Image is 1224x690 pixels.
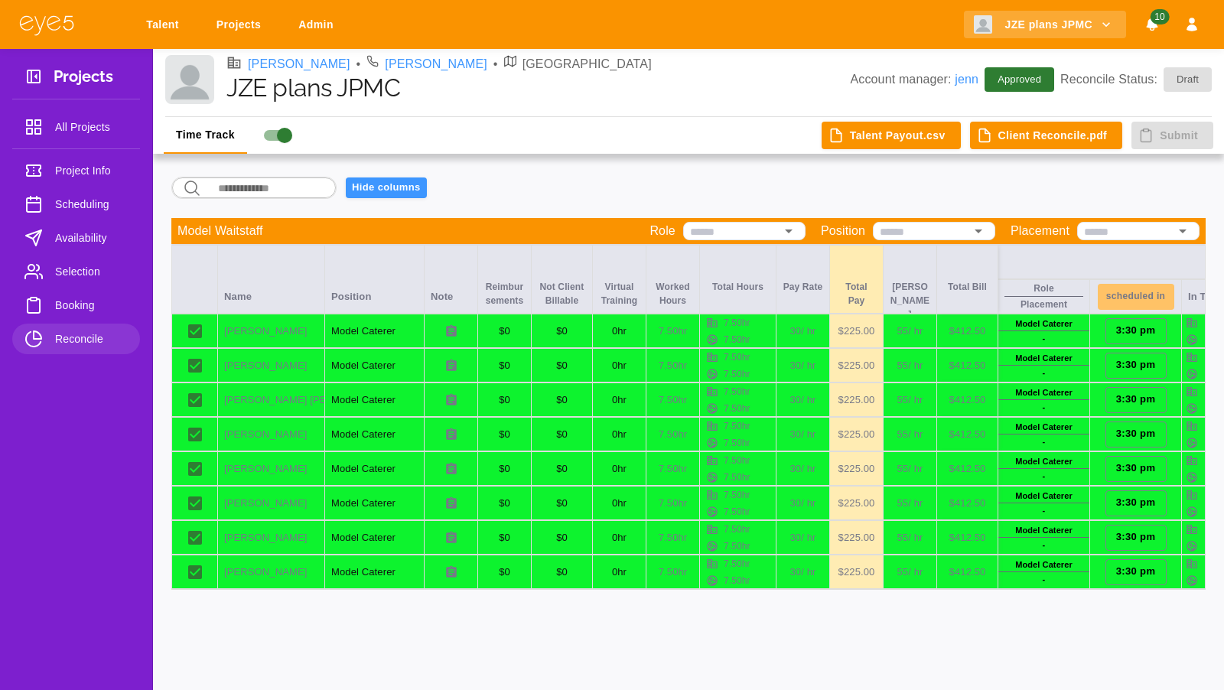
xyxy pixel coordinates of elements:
p: Role [1034,282,1053,295]
p: 30 / hr [783,427,823,442]
span: All Projects [55,118,128,136]
button: 3:30 PM [1105,421,1167,448]
p: [PERSON_NAME] [890,280,930,313]
p: 7.50 hr [724,350,750,364]
p: Role [649,222,675,240]
p: $ 0 [538,427,586,442]
button: 3:30 PM [1105,353,1167,379]
span: Draft [1167,72,1208,87]
p: Not Client Billable [538,280,586,308]
p: Model Caterer [331,530,418,545]
a: [PERSON_NAME] [385,55,487,73]
button: 3:30 PM [1105,456,1167,482]
p: $ 0 [538,358,586,373]
button: Scheduled In [1098,284,1174,310]
p: $ 0 [484,324,525,339]
p: Model Caterer [1015,317,1073,330]
p: 7.50 hr [724,316,750,330]
p: $ 225.00 [836,358,877,373]
button: JZE plans JPMC [964,11,1126,39]
p: Model Caterer [1015,386,1073,399]
p: $ 0 [538,461,586,477]
p: Model Caterer [1015,455,1073,468]
p: 7.50 hr [724,436,750,450]
p: $ 0 [538,392,586,408]
p: Model Caterer [331,461,418,477]
span: Reconcile [55,330,128,348]
p: 0 hr [599,427,640,442]
p: - [1043,366,1046,379]
div: Name [218,245,325,314]
p: 55 / hr [890,496,930,511]
p: 55 / hr [890,358,930,373]
h3: Projects [54,67,113,91]
p: Model Caterer [331,392,418,408]
p: 55 / hr [890,565,930,580]
p: Model Caterer [1015,352,1073,365]
p: 55 / hr [890,427,930,442]
p: 30 / hr [783,392,823,408]
p: 7.50 hr [653,358,693,373]
p: 55 / hr [890,324,930,339]
p: 7.50 hr [653,530,693,545]
a: Talent Payout.csv [822,122,961,150]
p: 7.50 hr [724,385,750,399]
p: Model Caterer [331,324,418,339]
img: eye5 [18,14,75,36]
p: - [1043,504,1046,517]
button: 3:30 PM [1105,525,1167,551]
p: $ 412.50 [943,324,991,339]
p: $ 225.00 [836,565,877,580]
span: Approved [988,72,1050,87]
a: Selection [12,256,140,287]
p: [PERSON_NAME] [224,358,318,373]
p: $ 412.50 [943,496,991,511]
p: 7.50 hr [653,427,693,442]
div: Note [425,245,478,314]
p: $ 0 [538,565,586,580]
button: Client Reconcile.pdf [970,122,1123,150]
p: $ 225.00 [836,461,877,477]
p: $ 412.50 [943,427,991,442]
p: $ 412.50 [943,358,991,373]
a: Booking [12,290,140,321]
p: 7.50 hr [653,565,693,580]
a: Admin [288,11,349,39]
p: Model Caterer [331,565,418,580]
p: 7.50 hr [724,505,750,519]
p: - [1043,470,1046,483]
span: Booking [55,296,128,314]
p: [PERSON_NAME] [224,565,318,580]
p: $ 0 [484,565,525,580]
p: 0 hr [599,530,640,545]
p: $ 0 [484,461,525,477]
p: $ 0 [538,530,586,545]
p: Virtual Training [599,280,640,308]
p: 0 hr [599,461,640,477]
p: 30 / hr [783,496,823,511]
p: $ 412.50 [943,530,991,545]
p: Total Hours [706,280,770,294]
p: Model Waitstaff [177,222,263,240]
p: Total Bill [943,280,991,294]
p: Model Caterer [331,427,418,442]
p: [PERSON_NAME] [224,324,318,339]
p: $ 225.00 [836,392,877,408]
p: $ 412.50 [943,392,991,408]
p: - [1043,539,1046,552]
a: Reconcile [12,324,140,354]
span: Availability [55,229,128,247]
p: [PERSON_NAME] [224,461,318,477]
span: 10 [1150,9,1169,24]
p: 0 hr [599,392,640,408]
a: Projects [207,11,276,39]
button: Open [778,220,799,242]
a: All Projects [12,112,140,142]
p: 7.50 hr [724,539,750,553]
div: Position [325,245,425,314]
p: Account manager: [850,70,978,89]
span: Project Info [55,161,128,180]
p: Model Caterer [1015,490,1073,503]
p: Placement [1021,298,1067,311]
p: 7.50 hr [653,461,693,477]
